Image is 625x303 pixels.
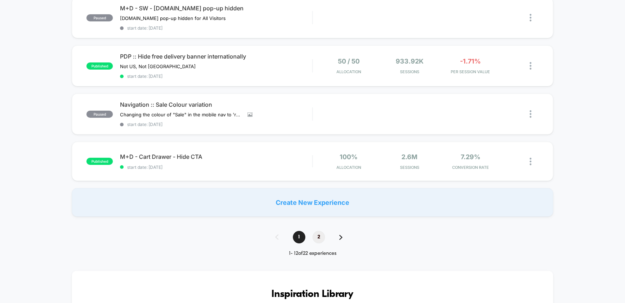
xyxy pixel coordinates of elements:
[120,64,196,69] span: Not US, Not [GEOGRAPHIC_DATA]
[120,25,312,31] span: start date: [DATE]
[120,74,312,79] span: start date: [DATE]
[442,69,499,74] span: PER SESSION VALUE
[460,57,481,65] span: -1.71%
[86,111,113,118] span: paused
[120,122,312,127] span: start date: [DATE]
[86,14,113,21] span: paused
[530,158,531,165] img: close
[312,231,325,243] span: 2
[120,53,312,60] span: PDP :: Hide free delivery banner internationally
[401,153,417,161] span: 2.6M
[338,57,360,65] span: 50 / 50
[381,69,438,74] span: Sessions
[461,153,480,161] span: 7.29%
[93,289,532,300] h3: Inspiration Library
[442,165,499,170] span: CONVERSION RATE
[381,165,438,170] span: Sessions
[340,153,357,161] span: 100%
[120,15,226,21] span: [DOMAIN_NAME] pop-up hidden for All Visitors
[336,69,361,74] span: Allocation
[120,5,312,12] span: M+D - SW - [DOMAIN_NAME] pop-up hidden
[396,57,424,65] span: 933.92k
[86,62,113,70] span: published
[72,188,553,217] div: Create New Experience
[293,231,305,243] span: 1
[530,62,531,70] img: close
[120,153,312,160] span: M+D - Cart Drawer - Hide CTA
[120,165,312,170] span: start date: [DATE]
[86,158,113,165] span: published
[120,112,242,117] span: Changing the colour of "Sale" in the mobile nav to 'red'
[530,110,531,118] img: close
[339,235,342,240] img: pagination forward
[336,165,361,170] span: Allocation
[268,251,357,257] div: 1 - 12 of 22 experiences
[530,14,531,21] img: close
[120,101,312,108] span: Navigation :: Sale Colour variation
